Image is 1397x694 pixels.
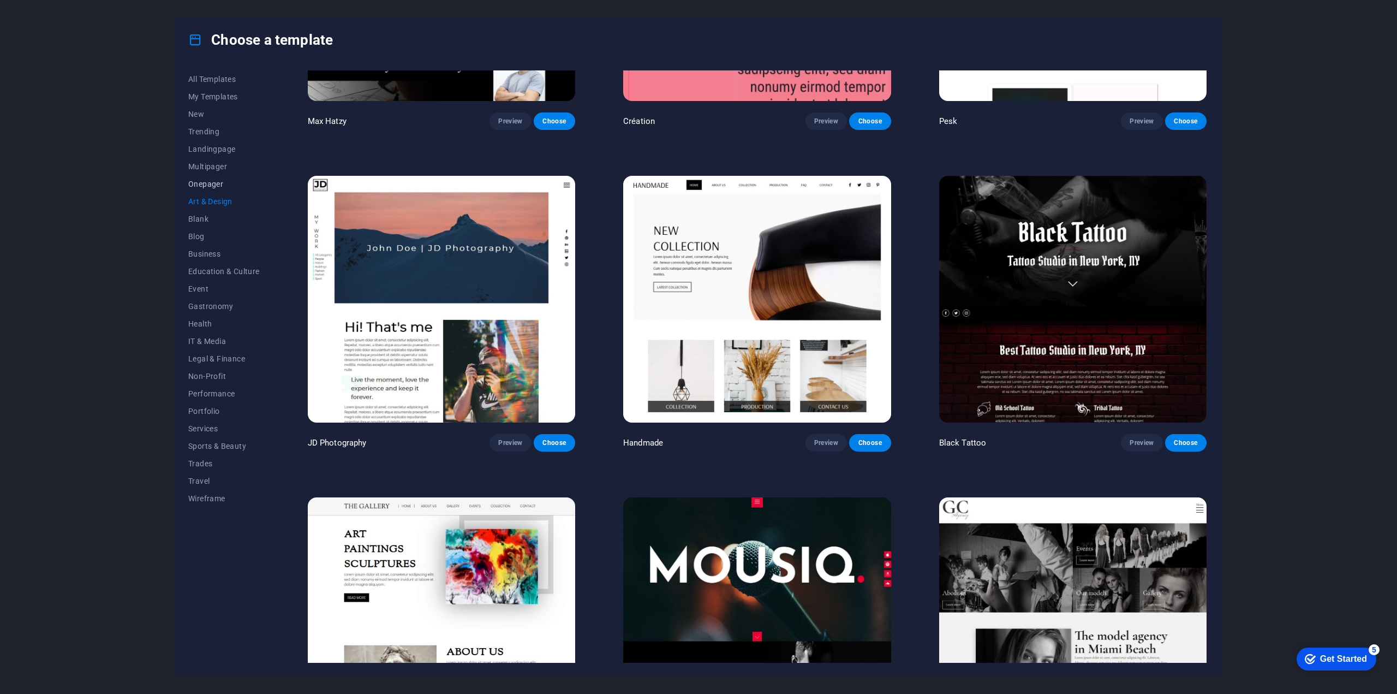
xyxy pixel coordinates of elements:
span: Onepager [188,180,260,188]
span: Preview [814,117,838,126]
span: Preview [814,438,838,447]
span: Trades [188,459,260,468]
button: Onepager [188,175,260,193]
span: Non-Profit [188,372,260,381]
span: Choose [858,438,882,447]
span: Sports & Beauty [188,442,260,450]
span: Choose [858,117,882,126]
span: Gastronomy [188,302,260,311]
button: Choose [534,112,575,130]
span: Blank [188,215,260,223]
button: Business [188,245,260,263]
button: Non-Profit [188,367,260,385]
span: Legal & Finance [188,354,260,363]
button: Preview [1121,434,1162,452]
span: Wireframe [188,494,260,503]
img: Handmade [623,176,891,423]
button: Portfolio [188,402,260,420]
span: Trending [188,127,260,136]
span: Preview [498,117,522,126]
span: Choose [1174,117,1198,126]
div: Get Started 5 items remaining, 0% complete [9,5,88,28]
span: Education & Culture [188,267,260,276]
span: Choose [542,117,566,126]
button: Travel [188,472,260,490]
button: Art & Design [188,193,260,210]
button: Choose [534,434,575,452]
button: Education & Culture [188,263,260,280]
button: My Templates [188,88,260,105]
button: Preview [489,112,531,130]
button: Sports & Beauty [188,437,260,455]
div: Get Started [32,12,79,22]
span: IT & Media [188,337,260,346]
button: Landingpage [188,140,260,158]
button: Choose [849,112,891,130]
button: Health [188,315,260,333]
button: Gastronomy [188,298,260,315]
span: Art & Design [188,197,260,206]
span: Health [188,319,260,328]
h4: Choose a template [188,31,333,49]
span: Travel [188,477,260,485]
p: JD Photography [308,437,367,448]
p: Black Tattoo [939,437,987,448]
button: Choose [849,434,891,452]
button: All Templates [188,70,260,88]
img: JD Photography [308,176,575,423]
button: Preview [1121,112,1162,130]
p: Création [623,116,655,127]
span: Multipager [188,162,260,171]
p: Handmade [623,437,663,448]
button: Services [188,420,260,437]
img: Black Tattoo [939,176,1207,423]
button: Performance [188,385,260,402]
button: Preview [489,434,531,452]
span: Business [188,250,260,258]
span: New [188,110,260,118]
span: Blog [188,232,260,241]
button: Wireframe [188,490,260,507]
span: All Templates [188,75,260,84]
button: Trades [188,455,260,472]
button: Multipager [188,158,260,175]
button: Event [188,280,260,298]
button: Preview [805,112,847,130]
button: New [188,105,260,123]
span: Performance [188,389,260,398]
span: My Templates [188,92,260,101]
button: Legal & Finance [188,350,260,367]
span: Choose [1174,438,1198,447]
button: Preview [805,434,847,452]
div: 5 [81,2,92,13]
button: Choose [1165,434,1207,452]
button: Trending [188,123,260,140]
button: Blog [188,228,260,245]
p: Max Hatzy [308,116,347,127]
span: Landingpage [188,145,260,153]
span: Preview [1130,117,1154,126]
button: Blank [188,210,260,228]
span: Preview [498,438,522,447]
span: Services [188,424,260,433]
span: Choose [542,438,566,447]
span: Event [188,284,260,293]
button: Choose [1165,112,1207,130]
span: Portfolio [188,407,260,416]
span: Preview [1130,438,1154,447]
button: IT & Media [188,333,260,350]
p: Pesk [939,116,958,127]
